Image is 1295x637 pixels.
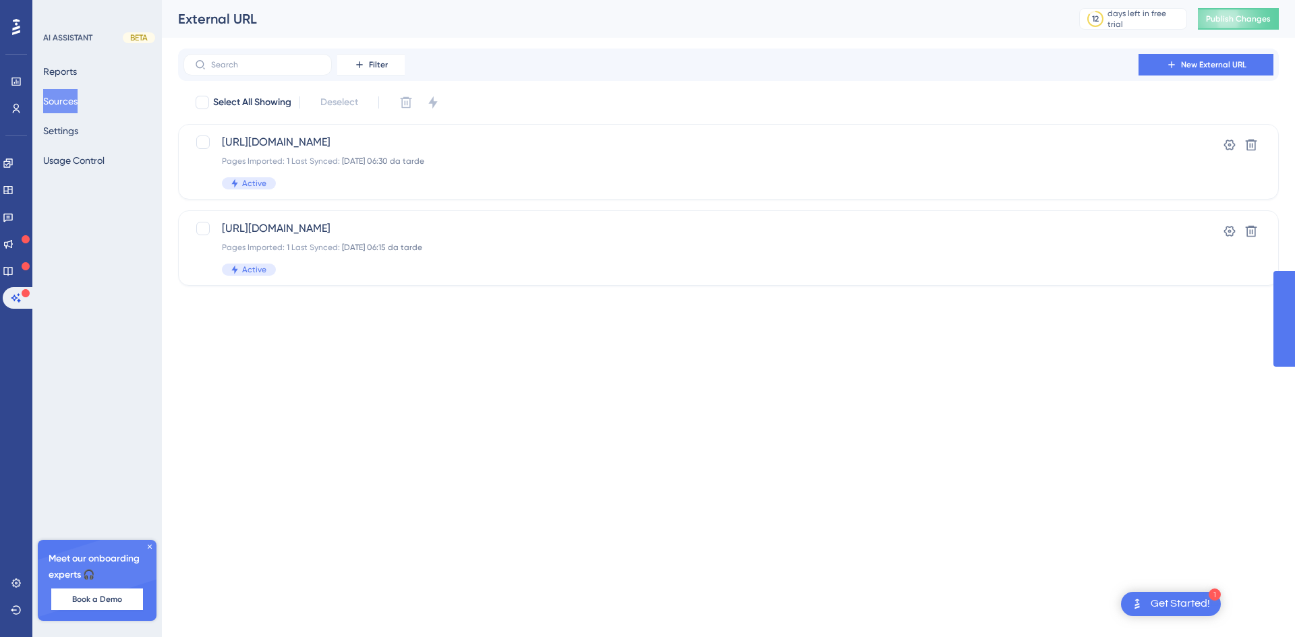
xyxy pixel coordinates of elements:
[308,90,370,115] button: Deselect
[222,242,1127,253] div: Pages Imported: Last Synced:
[222,156,1127,166] div: Pages Imported: Last Synced:
[1198,8,1279,30] button: Publish Changes
[211,60,320,69] input: Search
[213,94,291,111] span: Select All Showing
[1139,54,1273,75] button: New External URL
[1107,8,1182,30] div: days left in free trial
[1206,13,1271,24] span: Publish Changes
[1092,13,1099,24] div: 12
[242,264,266,275] span: Active
[72,594,122,605] span: Book a Demo
[222,220,1127,237] span: [URL][DOMAIN_NAME]
[51,588,143,610] button: Book a Demo
[1121,592,1221,616] div: Open Get Started! checklist, remaining modules: 1
[43,89,78,113] button: Sources
[337,54,405,75] button: Filter
[342,156,424,166] span: [DATE] 06:30 da tarde
[287,243,289,252] span: 1
[342,243,422,252] span: [DATE] 06:15 da tarde
[287,156,289,166] span: 1
[222,134,1127,150] span: [URL][DOMAIN_NAME]
[43,32,92,43] div: AI ASSISTANT
[1151,597,1210,611] div: Get Started!
[320,94,358,111] span: Deselect
[1129,596,1145,612] img: launcher-image-alternative-text
[43,148,105,173] button: Usage Control
[369,59,388,70] span: Filter
[1209,588,1221,601] div: 1
[43,59,77,84] button: Reports
[242,178,266,189] span: Active
[1181,59,1246,70] span: New External URL
[178,9,1045,28] div: External URL
[49,551,146,583] span: Meet our onboarding experts 🎧
[43,119,78,143] button: Settings
[123,32,155,43] div: BETA
[1238,584,1279,624] iframe: UserGuiding AI Assistant Launcher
